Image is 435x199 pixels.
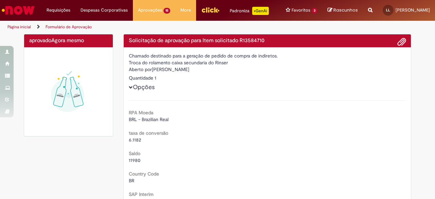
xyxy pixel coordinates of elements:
[51,37,84,44] span: Agora mesmo
[129,38,406,44] h4: Solicitação de aprovação para Item solicitado R13584710
[129,59,406,66] div: Troca do rolamento caixa secundaria do Rinser
[333,7,358,13] span: Rascunhos
[129,74,406,81] div: Quantidade 1
[129,110,153,116] b: RPA Moeda
[129,150,140,156] b: Saldo
[7,24,31,30] a: Página inicial
[328,7,358,14] a: Rascunhos
[129,66,152,73] label: Aberto por
[230,7,269,15] div: Padroniza
[129,52,406,59] div: Chamado destinado para a geração de pedido de compra de indiretos.
[138,7,162,14] span: Aprovações
[129,116,169,122] span: BRL - Brazilian Real
[81,7,128,14] span: Despesas Corporativas
[129,66,406,74] div: [PERSON_NAME]
[29,52,108,131] img: sucesso_1.gif
[201,5,220,15] img: click_logo_yellow_360x200.png
[180,7,191,14] span: More
[312,8,317,14] span: 3
[29,38,108,44] h4: aprovado
[163,8,170,14] span: 15
[129,137,141,143] span: 6.1182
[129,178,134,184] span: BR
[129,157,140,163] span: 11980
[5,21,285,33] ul: Trilhas de página
[396,7,430,13] span: [PERSON_NAME]
[129,171,159,177] b: Country Code
[386,8,390,12] span: LL
[47,7,70,14] span: Requisições
[1,3,36,17] img: ServiceNow
[252,7,269,15] p: +GenAi
[129,130,168,136] b: taxa de conversão
[46,24,92,30] a: Formulário de Aprovação
[292,7,310,14] span: Favoritos
[51,37,84,44] time: 01/10/2025 11:16:27
[129,191,154,197] b: SAP Interim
